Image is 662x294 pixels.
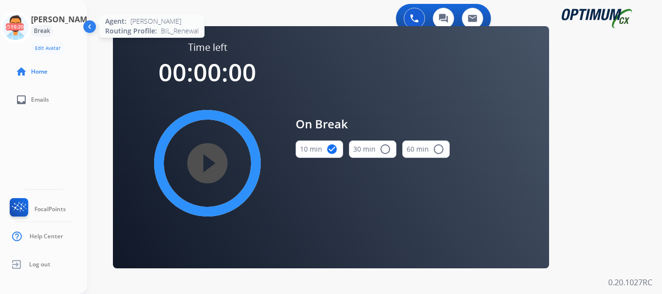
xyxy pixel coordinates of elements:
[326,143,338,155] mat-icon: check_circle
[161,26,199,36] span: BIL_Renewal
[158,56,256,89] span: 00:00:00
[8,198,66,220] a: FocalPoints
[202,157,213,169] mat-icon: play_circle_filled
[349,140,396,158] button: 30 min
[31,96,49,104] span: Emails
[34,205,66,213] span: FocalPoints
[188,41,227,54] span: Time left
[31,43,64,54] button: Edit Avatar
[105,16,126,26] span: Agent:
[608,277,652,288] p: 0.20.1027RC
[433,143,444,155] mat-icon: radio_button_unchecked
[130,16,181,26] span: [PERSON_NAME]
[402,140,450,158] button: 60 min
[296,140,343,158] button: 10 min
[31,25,53,37] div: Break
[16,94,27,106] mat-icon: inbox
[31,14,94,25] h3: [PERSON_NAME]
[29,261,50,268] span: Log out
[30,232,63,240] span: Help Center
[379,143,391,155] mat-icon: radio_button_unchecked
[296,115,450,133] span: On Break
[31,68,47,76] span: Home
[16,66,27,77] mat-icon: home
[105,26,157,36] span: Routing Profile:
